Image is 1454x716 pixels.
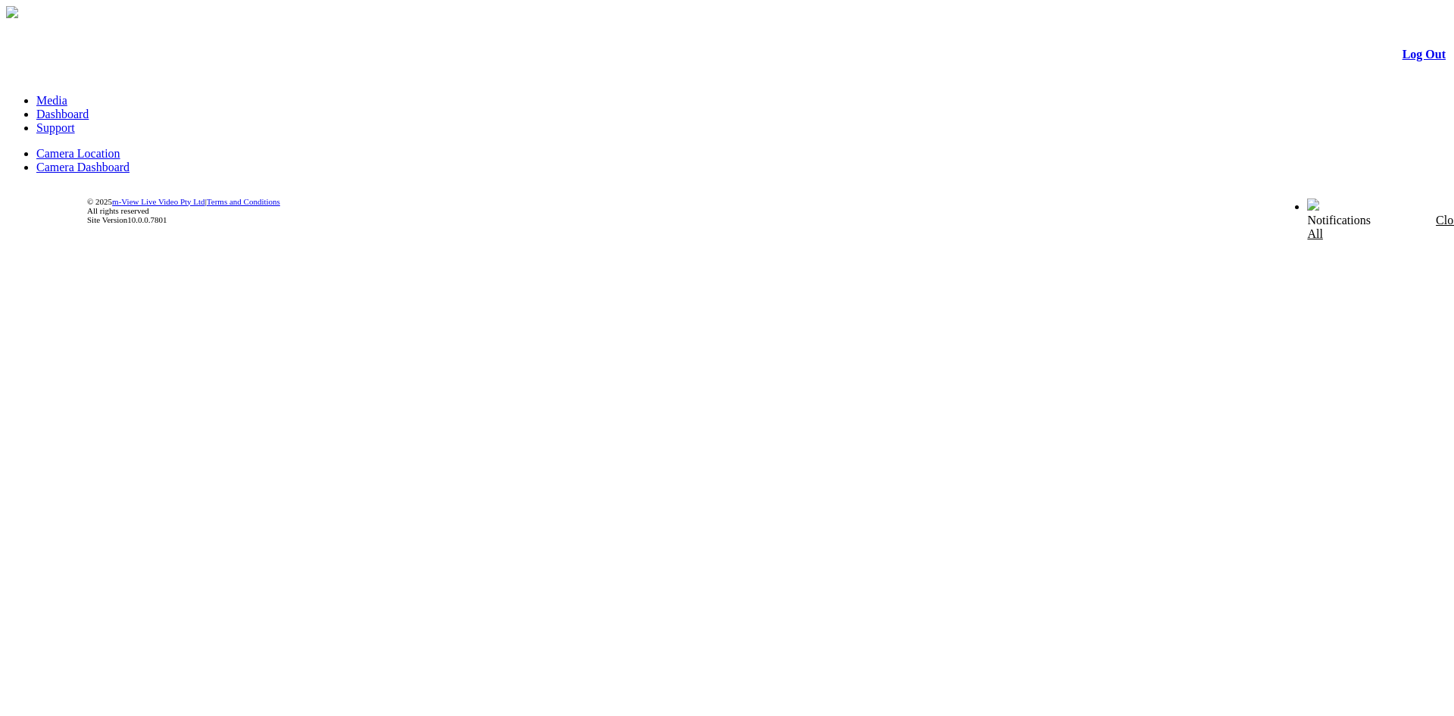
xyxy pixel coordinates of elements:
[1096,199,1277,211] span: Welcome, [PERSON_NAME] (General User)
[1403,48,1446,61] a: Log Out
[207,197,280,206] a: Terms and Conditions
[6,6,18,18] img: arrow-3.png
[36,94,67,107] a: Media
[36,121,75,134] a: Support
[36,161,129,174] a: Camera Dashboard
[1307,214,1416,241] div: Notifications
[36,108,89,120] a: Dashboard
[36,147,120,160] a: Camera Location
[127,215,167,224] span: 10.0.0.7801
[112,197,205,206] a: m-View Live Video Pty Ltd
[87,197,1446,224] div: © 2025 | All rights reserved
[1307,199,1319,211] img: bell24.png
[87,215,1446,224] div: Site Version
